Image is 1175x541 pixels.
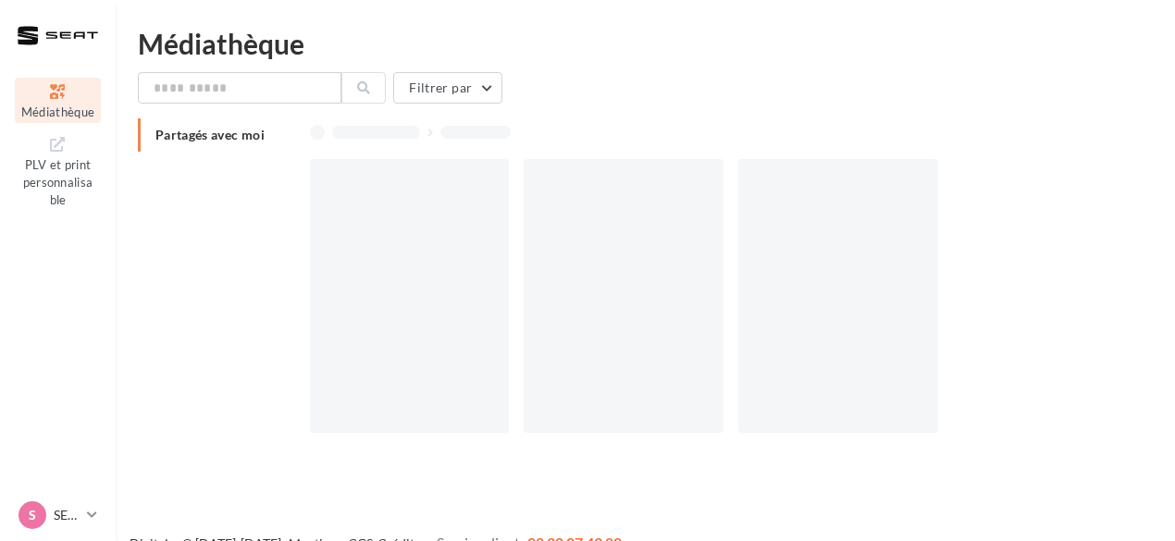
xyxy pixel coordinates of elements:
button: Filtrer par [393,72,502,104]
div: Médiathèque [138,30,1153,57]
span: S [29,506,36,524]
span: Médiathèque [21,105,95,119]
p: SEAT [54,506,80,524]
span: Partagés avec moi [155,127,265,142]
a: S SEAT [15,498,101,533]
a: PLV et print personnalisable [15,130,101,211]
span: PLV et print personnalisable [23,154,93,206]
a: Médiathèque [15,78,101,123]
